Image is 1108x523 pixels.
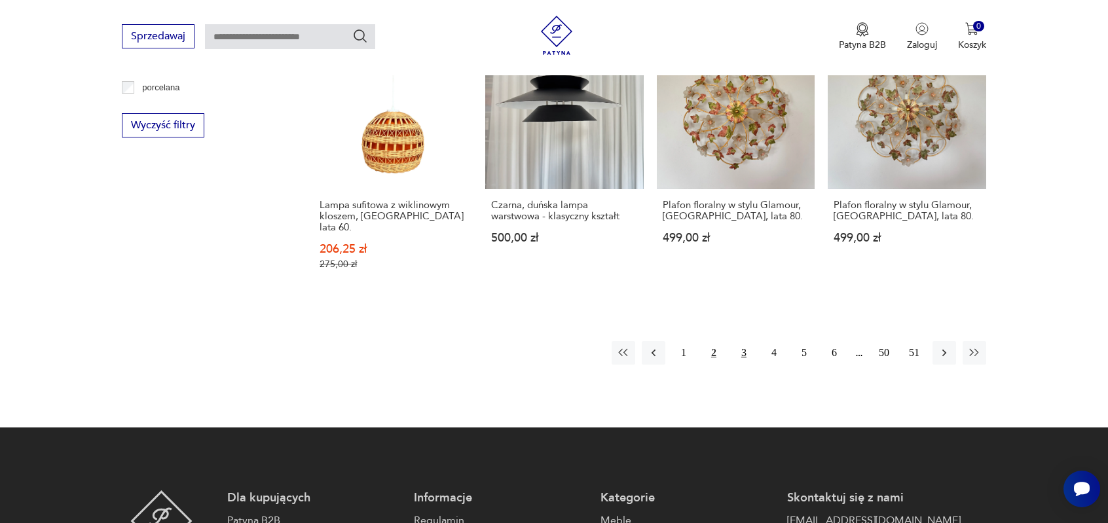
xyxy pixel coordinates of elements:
p: Koszyk [958,39,986,51]
p: 275,00 zł [320,259,466,270]
p: porcelit [142,99,170,113]
h3: Czarna, duńska lampa warstwowa - klasyczny kształt [491,200,638,222]
img: Patyna - sklep z meblami i dekoracjami vintage [537,16,576,55]
button: Szukaj [352,28,368,44]
button: 3 [732,341,756,365]
p: 499,00 zł [663,232,809,243]
button: Patyna B2B [839,22,886,51]
button: 5 [792,341,816,365]
button: Zaloguj [907,22,937,51]
h3: Plafon floralny w stylu Glamour, [GEOGRAPHIC_DATA], lata 80. [663,200,809,222]
a: Plafon floralny w stylu Glamour, Niemcy, lata 80.Plafon floralny w stylu Glamour, [GEOGRAPHIC_DAT... [828,31,986,295]
h3: Lampa sufitowa z wiklinowym kloszem, [GEOGRAPHIC_DATA] lata 60. [320,200,466,233]
a: Czarna, duńska lampa warstwowa - klasyczny kształtCzarna, duńska lampa warstwowa - klasyczny kszt... [485,31,644,295]
div: 0 [973,21,984,32]
p: Kategorie [600,490,774,506]
iframe: Smartsupp widget button [1063,471,1100,507]
p: porcelana [142,81,179,95]
a: Plafon floralny w stylu Glamour, Niemcy, lata 80.Plafon floralny w stylu Glamour, [GEOGRAPHIC_DAT... [657,31,815,295]
p: Dla kupujących [227,490,401,506]
p: Patyna B2B [839,39,886,51]
p: Zaloguj [907,39,937,51]
button: 51 [902,341,926,365]
button: 50 [872,341,896,365]
a: Ikona medaluPatyna B2B [839,22,886,51]
button: 6 [822,341,846,365]
button: 1 [672,341,695,365]
button: Sprzedawaj [122,24,194,48]
p: Informacje [414,490,587,506]
a: Sprzedawaj [122,33,194,42]
h3: Plafon floralny w stylu Glamour, [GEOGRAPHIC_DATA], lata 80. [834,200,980,222]
button: 4 [762,341,786,365]
button: 2 [702,341,726,365]
p: 206,25 zł [320,243,466,255]
p: 500,00 zł [491,232,638,243]
img: Ikonka użytkownika [915,22,929,35]
p: Skontaktuj się z nami [787,490,961,506]
p: 499,00 zł [834,232,980,243]
button: 0Koszyk [958,22,986,51]
button: Wyczyść filtry [122,113,204,137]
img: Ikona medalu [856,22,869,37]
img: Ikona koszyka [965,22,978,35]
a: SaleLampa sufitowa z wiklinowym kloszem, Polska lata 60.Lampa sufitowa z wiklinowym kloszem, [GEO... [314,31,472,295]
